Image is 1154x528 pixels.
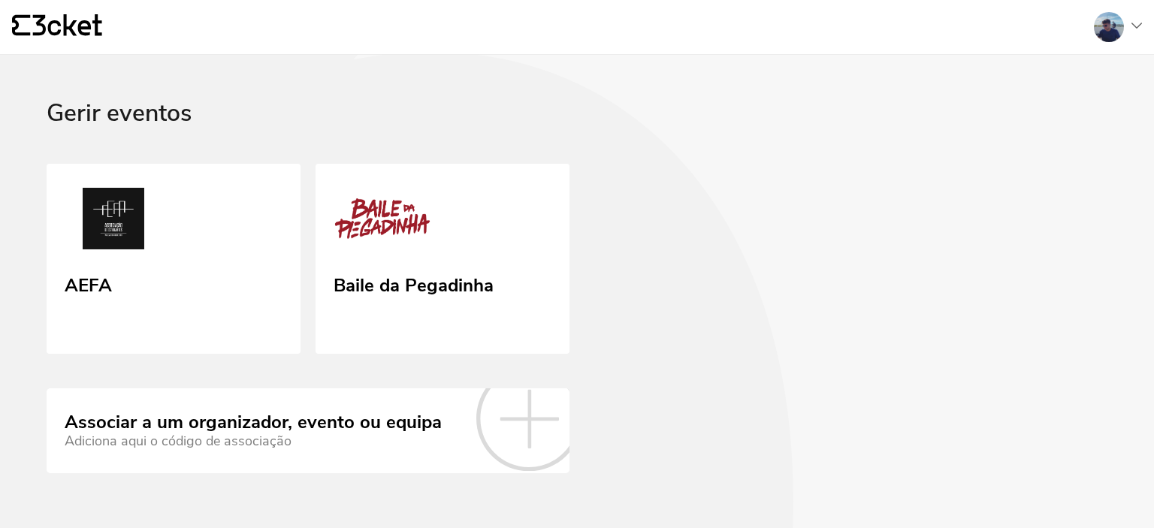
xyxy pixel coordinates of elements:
[65,433,442,449] div: Adiciona aqui o código de associação
[47,388,569,472] a: Associar a um organizador, evento ou equipa Adiciona aqui o código de associação
[65,188,162,255] img: AEFA
[316,164,569,355] a: Baile da Pegadinha Baile da Pegadinha
[334,188,431,255] img: Baile da Pegadinha
[47,100,1107,164] div: Gerir eventos
[65,412,442,433] div: Associar a um organizador, evento ou equipa
[12,14,102,40] a: {' '}
[47,164,301,355] a: AEFA AEFA
[65,270,112,297] div: AEFA
[334,270,494,297] div: Baile da Pegadinha
[12,15,30,36] g: {' '}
